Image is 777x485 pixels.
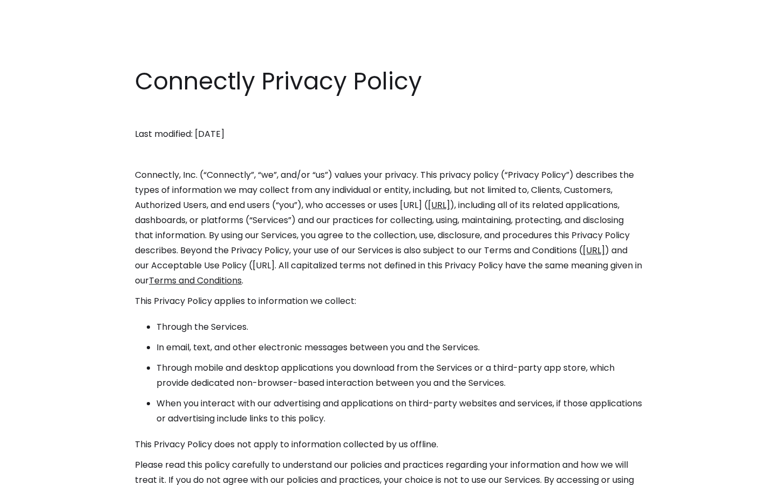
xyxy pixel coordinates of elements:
[11,465,65,481] aside: Language selected: English
[135,168,642,288] p: Connectly, Inc. (“Connectly”, “we”, and/or “us”) values your privacy. This privacy policy (“Priva...
[156,340,642,355] li: In email, text, and other electronic messages between you and the Services.
[583,244,605,257] a: [URL]
[149,274,242,287] a: Terms and Conditions
[135,127,642,142] p: Last modified: [DATE]
[135,106,642,121] p: ‍
[22,466,65,481] ul: Language list
[135,65,642,98] h1: Connectly Privacy Policy
[428,199,450,211] a: [URL]
[156,320,642,335] li: Through the Services.
[156,396,642,426] li: When you interact with our advertising and applications on third-party websites and services, if ...
[135,147,642,162] p: ‍
[135,294,642,309] p: This Privacy Policy applies to information we collect:
[135,437,642,452] p: This Privacy Policy does not apply to information collected by us offline.
[156,361,642,391] li: Through mobile and desktop applications you download from the Services or a third-party app store...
